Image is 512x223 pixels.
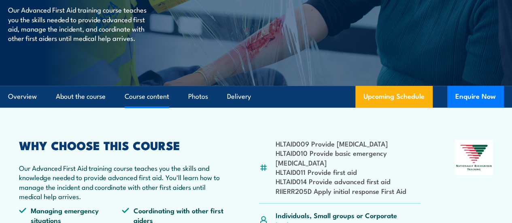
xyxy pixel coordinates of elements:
[276,176,421,186] li: HLTAID014 Provide advanced first aid
[188,86,208,107] a: Photos
[447,86,504,108] button: Enquire Now
[276,167,421,176] li: HLTAID011 Provide first aid
[455,140,493,176] img: Nationally Recognised Training logo.
[276,148,421,167] li: HLTAID010 Provide basic emergency [MEDICAL_DATA]
[276,186,421,195] li: RIIERR205D Apply initial response First Aid
[276,139,421,148] li: HLTAID009 Provide [MEDICAL_DATA]
[355,86,433,108] a: Upcoming Schedule
[56,86,106,107] a: About the course
[19,163,225,201] p: Our Advanced First Aid training course teaches you the skills and knowledge needed to provide adv...
[8,5,156,43] p: Our Advanced First Aid training course teaches you the skills needed to provide advanced first ai...
[125,86,169,107] a: Course content
[19,140,225,150] h2: WHY CHOOSE THIS COURSE
[227,86,251,107] a: Delivery
[8,86,37,107] a: Overview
